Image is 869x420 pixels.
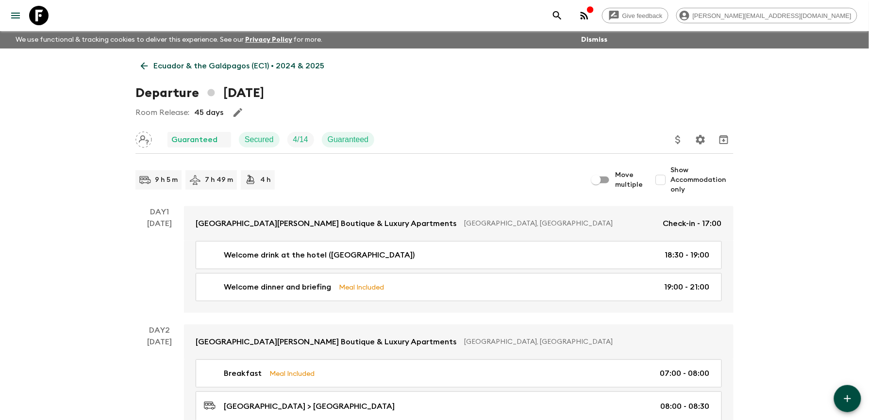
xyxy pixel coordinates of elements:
[155,175,178,185] p: 9 h 5 m
[153,60,324,72] p: Ecuador & the Galápagos (EC1) • 2024 & 2025
[224,281,331,293] p: Welcome dinner and briefing
[135,324,184,336] p: Day 2
[287,132,314,147] div: Trip Fill
[224,368,262,379] p: Breakfast
[714,130,734,149] button: Archive (Completed, Cancelled or Unsynced Departures only)
[245,134,274,145] p: Secured
[224,401,395,412] p: [GEOGRAPHIC_DATA] > [GEOGRAPHIC_DATA]
[615,170,643,190] span: Move multiple
[687,12,857,19] span: [PERSON_NAME][EMAIL_ADDRESS][DOMAIN_NAME]
[135,56,330,76] a: Ecuador & the Galápagos (EC1) • 2024 & 2025
[171,134,217,145] p: Guaranteed
[194,107,223,118] p: 45 days
[665,281,710,293] p: 19:00 - 21:00
[135,206,184,218] p: Day 1
[196,359,722,388] a: BreakfastMeal Included07:00 - 08:00
[617,12,668,19] span: Give feedback
[12,31,327,48] p: We use functional & tracking cookies to deliver this experience. See our for more.
[135,134,152,142] span: Assign pack leader
[464,219,655,228] p: [GEOGRAPHIC_DATA], [GEOGRAPHIC_DATA]
[663,218,722,229] p: Check-in - 17:00
[548,6,567,25] button: search adventures
[245,36,292,43] a: Privacy Policy
[184,324,734,359] a: [GEOGRAPHIC_DATA][PERSON_NAME] Boutique & Luxury Apartments[GEOGRAPHIC_DATA], [GEOGRAPHIC_DATA]
[6,6,25,25] button: menu
[260,175,271,185] p: 4 h
[670,165,734,194] span: Show Accommodation only
[196,336,456,348] p: [GEOGRAPHIC_DATA][PERSON_NAME] Boutique & Luxury Apartments
[660,368,710,379] p: 07:00 - 08:00
[602,8,668,23] a: Give feedback
[464,337,714,347] p: [GEOGRAPHIC_DATA], [GEOGRAPHIC_DATA]
[293,134,308,145] p: 4 / 14
[665,249,710,261] p: 18:30 - 19:00
[691,130,710,149] button: Settings
[205,175,233,185] p: 7 h 49 m
[196,273,722,301] a: Welcome dinner and briefingMeal Included19:00 - 21:00
[339,282,384,292] p: Meal Included
[239,132,280,147] div: Secured
[579,33,610,47] button: Dismiss
[135,107,189,118] p: Room Release:
[224,249,415,261] p: Welcome drink at the hotel ([GEOGRAPHIC_DATA])
[328,134,369,145] p: Guaranteed
[196,241,722,269] a: Welcome drink at the hotel ([GEOGRAPHIC_DATA])18:30 - 19:00
[661,401,710,412] p: 08:00 - 08:30
[676,8,857,23] div: [PERSON_NAME][EMAIL_ADDRESS][DOMAIN_NAME]
[196,218,456,229] p: [GEOGRAPHIC_DATA][PERSON_NAME] Boutique & Luxury Apartments
[668,130,688,149] button: Update Price, Early Bird Discount and Costs
[269,368,315,379] p: Meal Included
[184,206,734,241] a: [GEOGRAPHIC_DATA][PERSON_NAME] Boutique & Luxury Apartments[GEOGRAPHIC_DATA], [GEOGRAPHIC_DATA]Ch...
[135,83,264,103] h1: Departure [DATE]
[148,218,172,313] div: [DATE]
